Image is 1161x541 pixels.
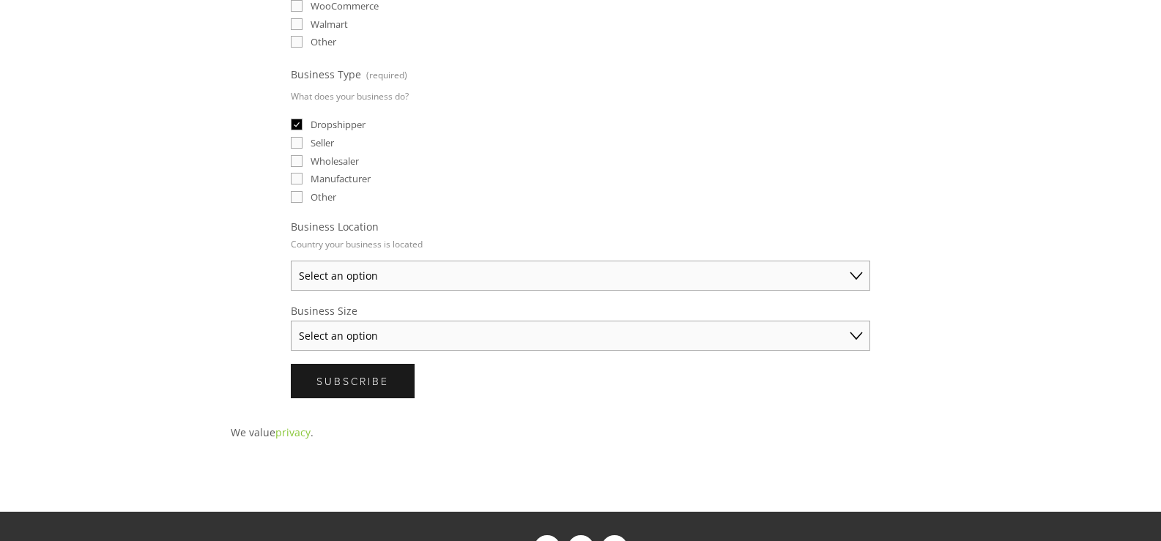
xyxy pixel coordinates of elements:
[291,234,423,255] p: Country your business is located
[291,364,415,398] button: SubscribeSubscribe
[311,172,371,185] span: Manufacturer
[366,64,407,86] span: (required)
[291,191,303,203] input: Other
[291,304,357,318] span: Business Size
[311,35,336,48] span: Other
[311,136,334,149] span: Seller
[231,423,931,441] p: We value .
[291,36,303,48] input: Other
[291,137,303,149] input: Seller
[291,321,870,351] select: Business Size
[311,154,359,168] span: Wholesaler
[311,118,366,131] span: Dropshipper
[291,67,361,81] span: Business Type
[291,220,379,234] span: Business Location
[275,425,311,439] a: privacy
[291,119,303,130] input: Dropshipper
[311,190,336,204] span: Other
[291,86,409,107] p: What does your business do?
[291,261,870,291] select: Business Location
[311,18,348,31] span: Walmart
[316,374,389,388] span: Subscribe
[291,155,303,167] input: Wholesaler
[291,173,303,184] input: Manufacturer
[291,18,303,30] input: Walmart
